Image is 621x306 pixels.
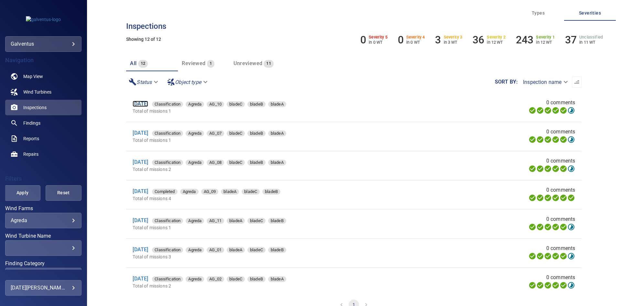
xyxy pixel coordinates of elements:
span: Classification [152,276,183,282]
span: bladeC [242,188,260,195]
button: Apply [5,185,40,201]
label: Wind Farms [5,206,82,211]
h6: Severity 2 [487,35,506,40]
span: Types [516,9,560,17]
p: in 3 WT [444,40,463,45]
span: AG_02 [207,276,224,282]
div: Agreda [186,101,204,107]
div: Object type [165,76,212,88]
svg: Data Formatted 100% [536,165,544,173]
h3: Inspections [126,22,582,30]
span: AG_09 [201,188,219,195]
span: 0 comments [546,215,575,223]
h6: Severity 5 [369,35,387,40]
svg: Uploading 100% [528,136,536,143]
p: in 12 WT [536,40,555,45]
a: map noActive [5,69,82,84]
span: bladeB [247,159,266,166]
label: Sort by : [495,79,518,85]
div: bladeC [227,160,245,165]
svg: ML Processing 100% [552,223,560,231]
h6: Unclassified [579,35,603,40]
svg: Data Formatted 100% [536,194,544,202]
span: 1 [207,60,214,67]
span: bladeC [227,276,245,282]
svg: Selecting 100% [544,223,552,231]
h6: 3 [435,34,441,46]
h6: 243 [516,34,533,46]
h6: 37 [565,34,577,46]
p: in 11 WT [579,40,603,45]
div: bladeA [268,130,286,136]
div: Completed [152,189,177,195]
svg: Uploading 100% [528,194,536,202]
span: AG_11 [207,218,224,224]
span: Agreda [186,159,204,166]
div: AG_11 [207,218,224,224]
a: findings noActive [5,115,82,131]
li: Severity 4 [398,34,425,46]
span: Agreda [186,218,204,224]
span: bladeC [227,101,245,108]
span: bladeA [227,247,245,253]
svg: Selecting 100% [544,165,552,173]
div: Agreda [11,217,76,223]
div: Agreda [186,247,204,253]
a: windturbines noActive [5,84,82,100]
svg: Matching 100% [560,136,567,143]
a: repairs noActive [5,146,82,162]
h6: Severity 1 [536,35,555,40]
span: bladeC [227,130,245,137]
li: Severity 1 [516,34,555,46]
div: Classification [152,247,183,253]
svg: Data Formatted 100% [536,223,544,231]
div: Wind Turbine Name [5,240,82,256]
span: Reports [23,135,39,142]
span: bladeB [247,276,266,282]
span: AG_10 [207,101,224,108]
svg: Uploading 100% [528,223,536,231]
span: Reviewed [182,60,205,66]
svg: Uploading 100% [528,252,536,260]
span: Completed [152,188,177,195]
span: 0 comments [546,128,575,136]
a: [DATE] [133,130,148,136]
svg: ML Processing 100% [552,252,560,260]
p: in 12 WT [487,40,506,45]
span: Agreda [186,130,204,137]
span: bladeB [247,101,266,108]
a: [DATE] [133,101,148,107]
svg: Matching 100% [560,165,567,173]
div: Agreda [186,276,204,282]
div: bladeC [247,247,266,253]
span: bladeB [247,130,266,137]
span: Classification [152,101,183,108]
div: Wind Farms [5,213,82,228]
span: bladeA [268,276,286,282]
div: galventus [5,36,82,52]
svg: ML Processing 100% [552,165,560,173]
svg: Selecting 100% [544,194,552,202]
span: Apply [13,189,32,197]
h6: Severity 4 [406,35,425,40]
span: bladeC [247,247,266,253]
div: bladeA [227,247,245,253]
h6: 0 [398,34,404,46]
svg: Data Formatted 100% [536,136,544,143]
h4: Navigation [5,57,82,63]
svg: ML Processing 100% [552,194,560,202]
p: Total of missions 2 [133,283,408,289]
span: bladeB [268,247,286,253]
span: Wind Turbines [23,89,51,95]
svg: Classification 93% [567,107,575,114]
h6: 36 [473,34,484,46]
a: inspections active [5,100,82,115]
div: bladeB [268,247,286,253]
h4: Filters [5,176,82,182]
